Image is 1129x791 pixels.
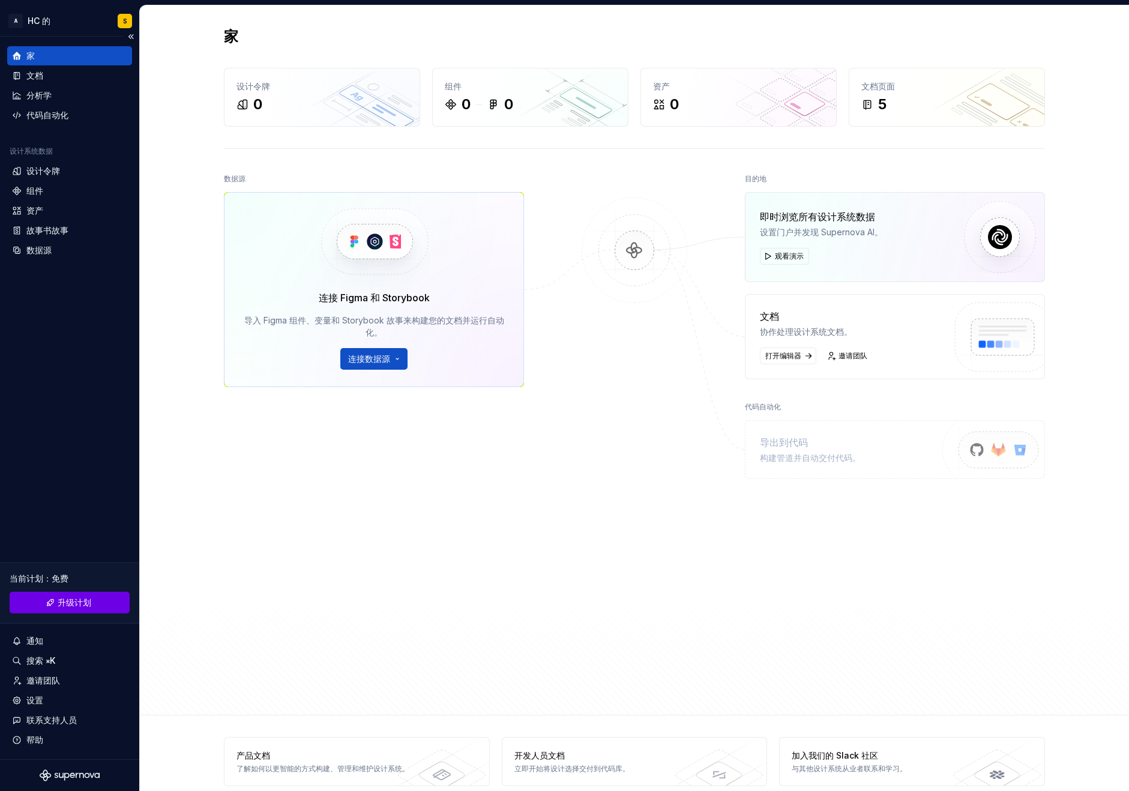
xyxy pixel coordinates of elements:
font: 设计系统数据 [10,146,53,155]
font: 构建管道并自动交付代码。 [760,453,861,463]
font: 代码自动化 [26,110,68,120]
font: 协作处理设计系统文档。 [760,326,852,337]
font: 组件 [26,185,43,196]
font: 资产 [26,205,43,215]
a: 产品文档了解如何以更智能的方式构建、管理和维护设计系统。 [224,737,490,786]
font: 了解如何以更智能的方式构建、管理和维护设计系统。 [236,764,409,773]
font: 与其他设计系统从业者联系和学习。 [792,764,907,773]
a: 家 [7,46,132,65]
font: 邀请团队 [838,351,867,360]
font: 导出到代码 [760,436,808,448]
button: 连接数据源 [340,348,408,370]
font: 即时浏览所有设计系统数据 [760,211,875,223]
font: 设计令牌 [236,81,270,91]
font: 连接 Figma 和 Storybook [319,292,430,304]
a: 打开编辑器 [760,347,816,364]
button: Collapse sidebar [122,28,139,45]
button: AHC 的S [2,8,137,34]
font: 观看演示 [775,251,804,260]
font: 开发人员文档 [514,750,565,760]
div: 5 [878,95,887,114]
a: 邀请团队 [823,347,873,364]
font: 加入我们的 Slack 社区 [792,750,878,760]
font: 数据源 [224,174,245,183]
svg: Supernova Logo [40,769,100,781]
div: 0 [670,95,679,114]
font: 文档 [26,70,43,80]
font: 分析学 [26,90,52,100]
a: 加入我们的 Slack 社区与其他设计系统从业者联系和学习。 [779,737,1045,786]
div: 0 [504,95,513,114]
font: 文档 [760,310,779,322]
font: 文档页面 [861,81,895,91]
a: 文档 [7,66,132,85]
a: 资产0 [640,68,837,127]
a: 组件 [7,181,132,200]
button: 帮助 [7,730,132,750]
font: 数据源 [26,245,52,255]
font: 故事书故事 [26,225,68,235]
a: 数据源 [7,241,132,260]
font: 目的地 [745,174,766,183]
button: 升级计划 [10,592,130,613]
font: 打开编辑器 [765,351,801,360]
a: 邀请团队 [7,671,132,690]
a: 开发人员文档立即开始将设计选择交付到代码库。 [502,737,768,786]
button: 搜索 ⌘K [7,651,132,670]
font: 立即开始将设计选择交付到代码库。 [514,764,630,773]
font: 家 [224,28,238,45]
font: 设计令牌 [26,166,60,176]
a: 分析学 [7,86,132,105]
a: 设置 [7,691,132,710]
font: 通知 [26,636,43,646]
a: 设计令牌0 [224,68,420,127]
a: 组件00 [432,68,628,127]
font: 搜索 ⌘K [26,655,55,666]
a: 资产 [7,201,132,220]
button: 联系支持人员 [7,711,132,730]
a: 故事书故事 [7,221,132,240]
a: 设计令牌 [7,161,132,181]
font: 邀请团队 [26,675,60,685]
div: 0 [253,95,262,114]
font: 组件 [445,81,462,91]
font: 帮助 [26,735,43,745]
div: A [8,14,23,28]
font: 代码自动化 [745,402,781,411]
font: 资产 [653,81,670,91]
button: 通知 [7,631,132,651]
button: 观看演示 [760,248,809,265]
font: 导入 Figma 组件、变量和 Storybook 故事来构建您的文档并运行自动化。 [244,315,504,337]
font: 产品文档 [236,750,270,760]
a: 文档页面5 [849,68,1045,127]
div: S [123,16,127,26]
font: HC 的 [28,16,50,26]
font: 连接数据源 [348,353,390,364]
div: 0 [462,95,471,114]
font: 设置 [26,695,43,705]
font: 当前计划：免费 [10,573,68,583]
a: 代码自动化 [7,106,132,125]
font: 升级计划 [58,597,91,607]
font: 设置门户并发现 Supernova AI。 [760,227,883,237]
font: 联系支持人员 [26,715,77,725]
font: 家 [26,50,35,61]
